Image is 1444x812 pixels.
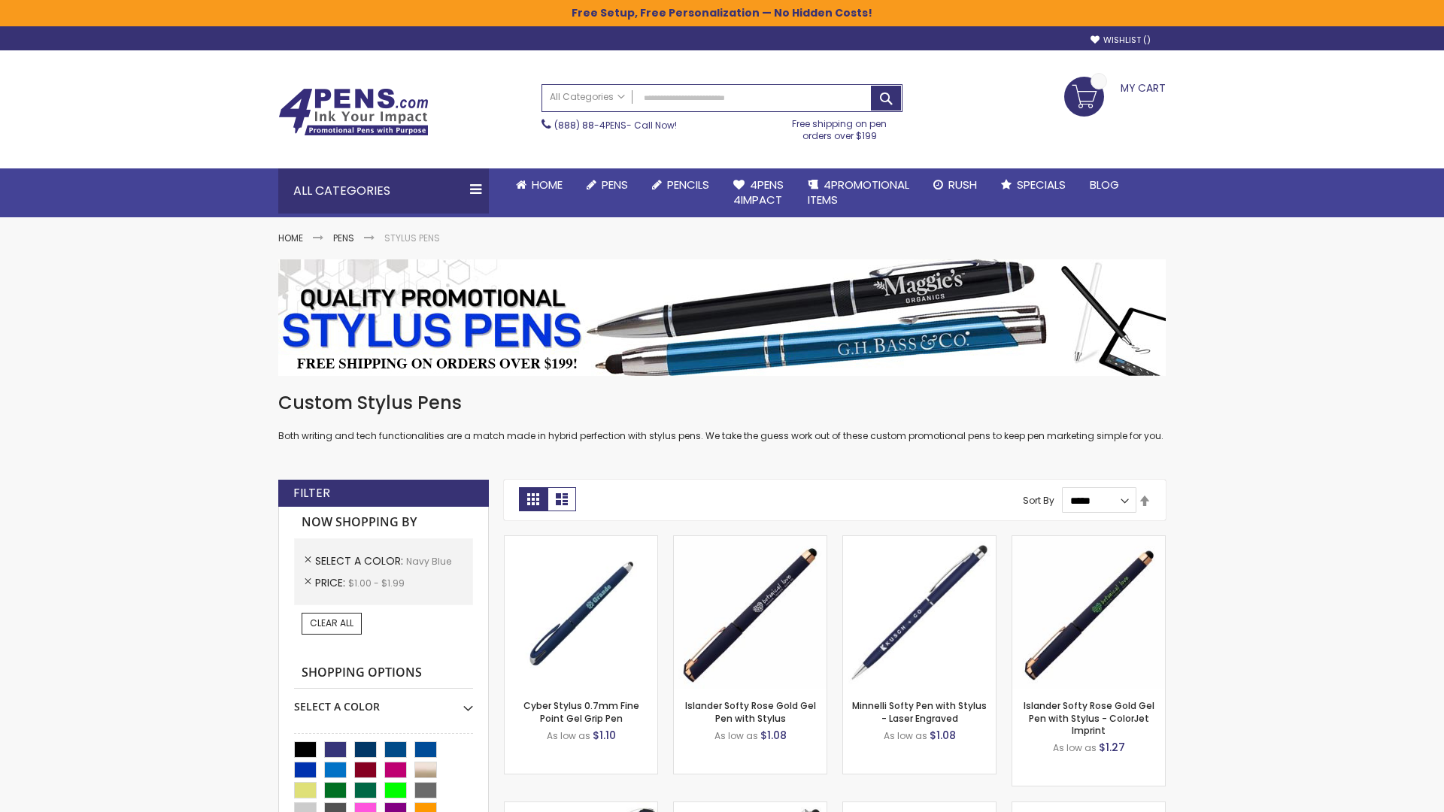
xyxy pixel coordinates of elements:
span: - Call Now! [554,119,677,132]
span: $1.00 - $1.99 [348,577,405,589]
a: Minnelli Softy Pen with Stylus - Laser Engraved-Navy Blue [843,535,996,548]
span: Navy Blue [406,555,451,568]
span: Select A Color [315,553,406,568]
a: Rush [921,168,989,201]
div: Free shipping on pen orders over $199 [777,112,903,142]
a: Islander Softy Rose Gold Gel Pen with Stylus - ColorJet Imprint-Navy Blue [1012,535,1165,548]
a: Wishlist [1091,35,1151,46]
a: Islander Softy Rose Gold Gel Pen with Stylus - ColorJet Imprint [1024,699,1154,736]
img: 4Pens Custom Pens and Promotional Products [278,88,429,136]
a: 4PROMOTIONALITEMS [796,168,921,217]
a: Pens [333,232,354,244]
a: Specials [989,168,1078,201]
a: Cyber Stylus 0.7mm Fine Point Gel Grip Pen-Navy Blue [505,535,657,548]
a: Islander Softy Rose Gold Gel Pen with Stylus-Navy Blue [674,535,827,548]
strong: Grid [519,487,548,511]
a: Pencils [640,168,721,201]
img: Cyber Stylus 0.7mm Fine Point Gel Grip Pen-Navy Blue [505,536,657,689]
img: Islander Softy Rose Gold Gel Pen with Stylus - ColorJet Imprint-Navy Blue [1012,536,1165,689]
a: 4Pens4impact [721,168,796,217]
strong: Now Shopping by [294,507,473,538]
span: As low as [884,729,927,742]
a: Home [278,232,303,244]
span: Pencils [667,177,709,192]
strong: Shopping Options [294,657,473,689]
span: Rush [948,177,977,192]
a: All Categories [542,85,633,110]
span: $1.08 [760,728,787,743]
span: $1.27 [1099,740,1125,755]
a: Islander Softy Rose Gold Gel Pen with Stylus [685,699,816,724]
span: All Categories [550,91,625,103]
span: As low as [714,729,758,742]
a: Clear All [302,613,362,634]
span: $1.10 [593,728,616,743]
span: Home [532,177,563,192]
h1: Custom Stylus Pens [278,391,1166,415]
div: All Categories [278,168,489,214]
span: As low as [547,729,590,742]
span: $1.08 [930,728,956,743]
a: (888) 88-4PENS [554,119,626,132]
label: Sort By [1023,494,1054,507]
a: Home [504,168,575,201]
span: Blog [1090,177,1119,192]
img: Islander Softy Rose Gold Gel Pen with Stylus-Navy Blue [674,536,827,689]
span: Pens [602,177,628,192]
span: Price [315,575,348,590]
a: Cyber Stylus 0.7mm Fine Point Gel Grip Pen [523,699,639,724]
strong: Stylus Pens [384,232,440,244]
div: Both writing and tech functionalities are a match made in hybrid perfection with stylus pens. We ... [278,391,1166,443]
div: Select A Color [294,689,473,714]
img: Minnelli Softy Pen with Stylus - Laser Engraved-Navy Blue [843,536,996,689]
span: As low as [1053,741,1097,754]
span: 4Pens 4impact [733,177,784,208]
a: Pens [575,168,640,201]
span: Clear All [310,617,353,629]
a: Blog [1078,168,1131,201]
span: Specials [1017,177,1066,192]
span: 4PROMOTIONAL ITEMS [808,177,909,208]
strong: Filter [293,485,330,501]
img: Stylus Pens [278,259,1166,376]
a: Minnelli Softy Pen with Stylus - Laser Engraved [852,699,987,724]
